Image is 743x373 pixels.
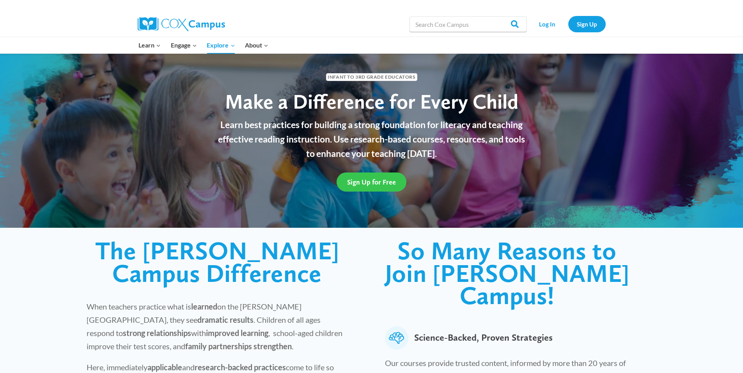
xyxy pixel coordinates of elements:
[95,236,339,288] span: The [PERSON_NAME] Campus Difference
[202,37,240,53] button: Child menu of Explore
[134,37,166,53] button: Child menu of Learn
[123,328,191,338] strong: strong relationships
[197,315,254,324] strong: dramatic results
[414,326,553,350] span: Science-Backed, Proven Strategies
[347,178,396,186] span: Sign Up for Free
[530,16,564,32] a: Log In
[568,16,606,32] a: Sign Up
[337,172,406,192] a: Sign Up for Free
[87,302,342,351] span: When teachers practice what is on the [PERSON_NAME][GEOGRAPHIC_DATA], they see . Children of all ...
[214,118,530,160] p: Learn best practices for building a strong foundation for literacy and teaching effective reading...
[134,37,273,53] nav: Primary Navigation
[185,341,292,351] strong: family partnerships strengthen
[240,37,273,53] button: Child menu of About
[206,328,268,338] strong: improved learning
[147,362,182,372] strong: applicable
[225,89,518,114] span: Make a Difference for Every Child
[410,16,527,32] input: Search Cox Campus
[195,362,286,372] strong: research-backed practices
[530,16,606,32] nav: Secondary Navigation
[166,37,202,53] button: Child menu of Engage
[191,302,217,311] strong: learned
[385,236,630,310] span: So Many Reasons to Join [PERSON_NAME] Campus!
[326,73,417,81] span: Infant to 3rd Grade Educators
[138,17,225,31] img: Cox Campus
